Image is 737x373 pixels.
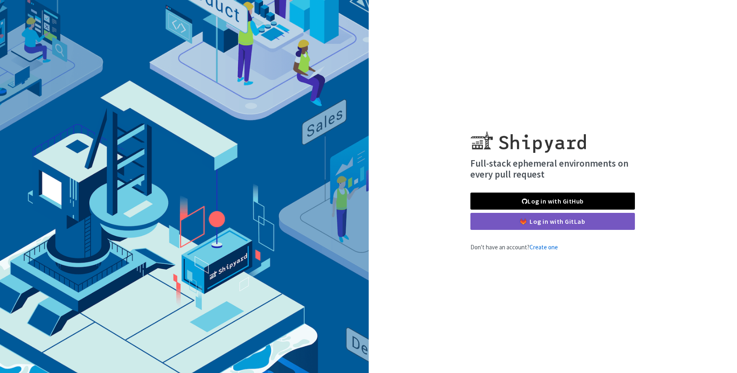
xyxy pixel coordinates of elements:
[470,243,558,251] span: Don't have an account?
[470,121,586,153] img: Shipyard logo
[530,243,558,251] a: Create one
[470,213,635,230] a: Log in with GitLab
[470,158,635,180] h4: Full-stack ephemeral environments on every pull request
[470,193,635,210] a: Log in with GitHub
[520,219,526,225] img: gitlab-color.svg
